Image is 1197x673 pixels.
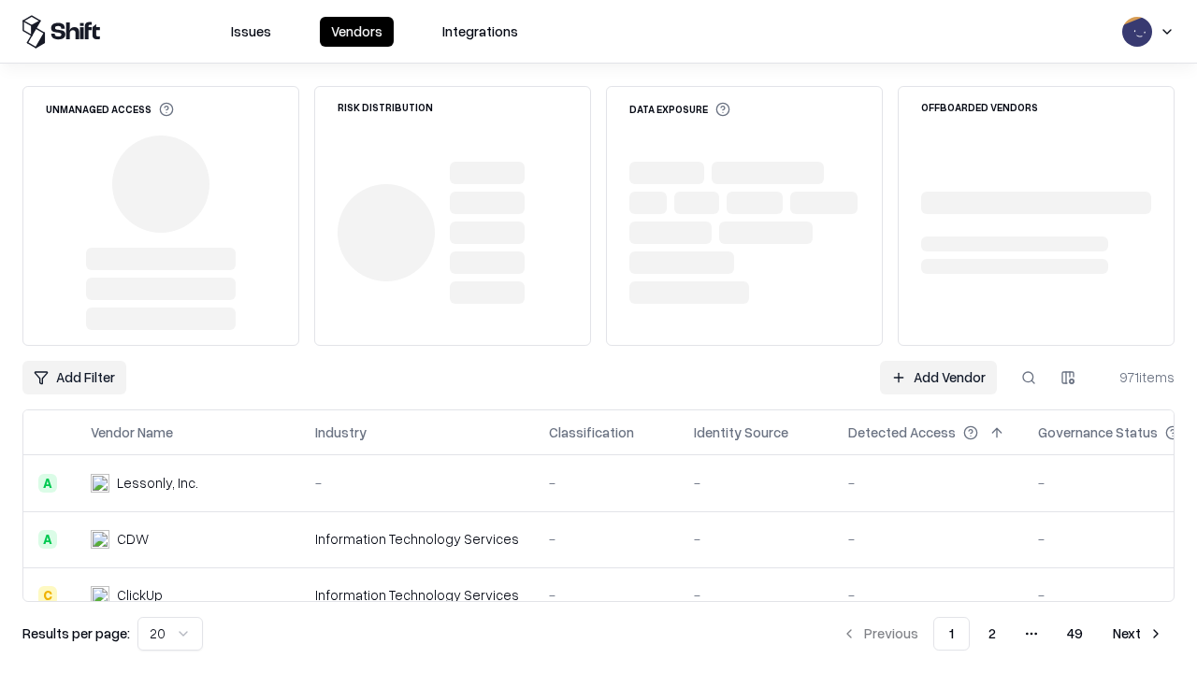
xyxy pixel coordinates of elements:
[22,361,126,394] button: Add Filter
[220,17,282,47] button: Issues
[921,102,1038,112] div: Offboarded Vendors
[933,617,970,651] button: 1
[694,473,818,493] div: -
[830,617,1175,651] nav: pagination
[315,473,519,493] div: -
[117,529,149,549] div: CDW
[848,585,1008,605] div: -
[315,529,519,549] div: Information Technology Services
[694,529,818,549] div: -
[320,17,394,47] button: Vendors
[549,422,634,442] div: Classification
[694,585,818,605] div: -
[629,102,730,117] div: Data Exposure
[431,17,529,47] button: Integrations
[1052,617,1098,651] button: 49
[117,585,163,605] div: ClickUp
[549,585,664,605] div: -
[315,422,367,442] div: Industry
[694,422,788,442] div: Identity Source
[22,623,130,643] p: Results per page:
[38,586,57,605] div: C
[848,422,956,442] div: Detected Access
[1100,367,1175,387] div: 971 items
[338,102,433,112] div: Risk Distribution
[1102,617,1175,651] button: Next
[880,361,997,394] a: Add Vendor
[315,585,519,605] div: Information Technology Services
[46,102,174,117] div: Unmanaged Access
[91,586,109,605] img: ClickUp
[973,617,1011,651] button: 2
[848,529,1008,549] div: -
[1038,422,1158,442] div: Governance Status
[38,474,57,493] div: A
[91,474,109,493] img: Lessonly, Inc.
[117,473,198,493] div: Lessonly, Inc.
[91,422,173,442] div: Vendor Name
[848,473,1008,493] div: -
[38,530,57,549] div: A
[549,473,664,493] div: -
[91,530,109,549] img: CDW
[549,529,664,549] div: -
